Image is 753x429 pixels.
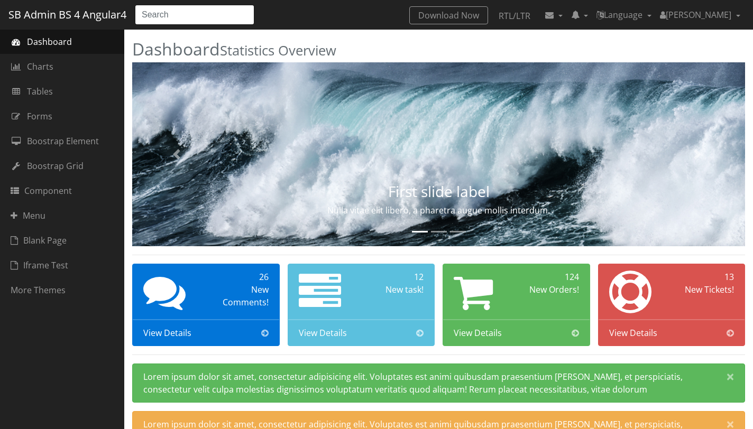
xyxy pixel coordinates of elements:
div: New Tickets! [675,283,734,296]
h2: Dashboard [132,40,745,58]
div: 13 [675,271,734,283]
div: New task! [365,283,424,296]
span: × [727,369,734,384]
span: View Details [454,327,502,339]
div: 124 [520,271,579,283]
input: Search [135,5,254,25]
span: Menu [11,209,45,222]
p: Nulla vitae elit libero, a pharetra augue mollis interdum. [224,204,653,217]
div: 12 [365,271,424,283]
span: View Details [299,327,347,339]
div: New Comments! [210,283,269,309]
div: 26 [210,271,269,283]
span: View Details [609,327,657,339]
a: [PERSON_NAME] [656,4,745,25]
small: Statistics Overview [220,41,336,60]
img: Random first slide [132,62,745,246]
button: Close [716,364,745,389]
span: View Details [143,327,191,339]
h3: First slide label [224,183,653,200]
div: Lorem ipsum dolor sit amet, consectetur adipisicing elit. Voluptates est animi quibusdam praesent... [132,363,745,403]
div: New Orders! [520,283,579,296]
a: SB Admin BS 4 Angular4 [8,5,126,25]
a: RTL/LTR [490,6,539,25]
a: Download Now [409,6,488,24]
a: Language [592,4,656,25]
